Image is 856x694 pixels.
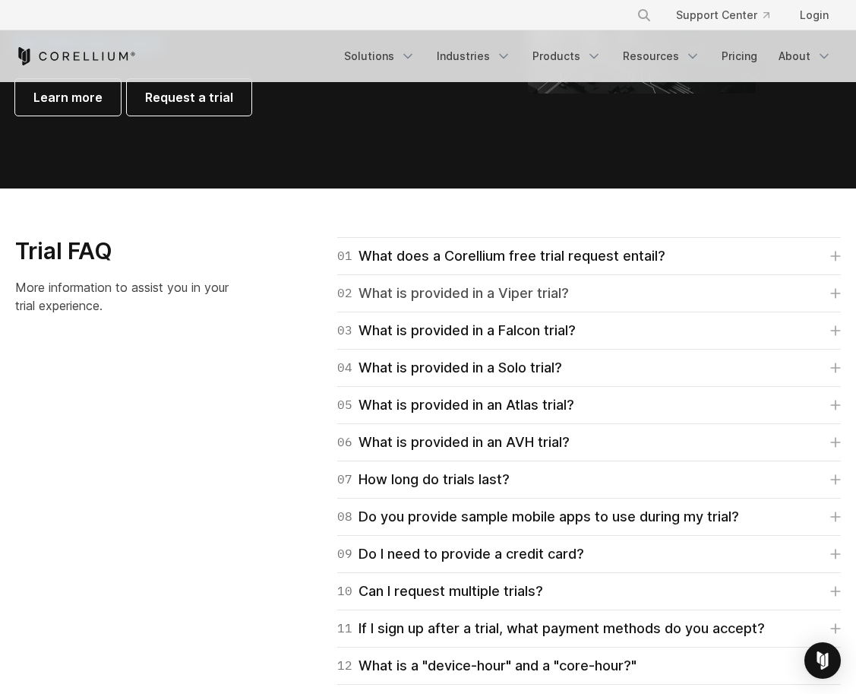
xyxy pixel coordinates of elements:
[337,246,841,267] a: 01What does a Corellium free trial request entail?
[15,47,136,65] a: Corellium Home
[664,2,782,29] a: Support Center
[337,469,841,490] a: 07How long do trials last?
[618,2,841,29] div: Navigation Menu
[788,2,841,29] a: Login
[337,655,352,677] span: 12
[145,88,233,106] span: Request a trial
[337,246,665,267] div: What does a Corellium free trial request entail?
[337,543,584,565] div: Do I need to provide a credit card?
[337,395,841,416] a: 05What is provided in an Atlas trial?
[337,357,841,379] a: 04What is provided in a Solo trial?
[769,43,841,70] a: About
[337,320,352,341] span: 03
[337,432,570,453] div: What is provided in an AVH trial?
[337,506,352,528] span: 08
[337,469,352,490] span: 07
[337,618,841,639] a: 11If I sign up after a trial, what payment methods do you accept?
[712,43,766,70] a: Pricing
[523,43,611,70] a: Products
[630,2,658,29] button: Search
[428,43,520,70] a: Industries
[127,79,251,116] a: Request a trial
[337,581,841,602] a: 10Can I request multiple trials?
[15,79,121,116] a: Learn more
[337,357,352,379] span: 04
[337,246,352,267] span: 01
[33,88,103,106] span: Learn more
[337,655,841,677] a: 12What is a "device-hour" and a "core-hour?"
[337,618,352,639] span: 11
[337,506,739,528] div: Do you provide sample mobile apps to use during my trial?
[337,506,841,528] a: 08Do you provide sample mobile apps to use during my trial?
[335,43,425,70] a: Solutions
[337,357,562,379] div: What is provided in a Solo trial?
[337,543,841,565] a: 09Do I need to provide a credit card?
[337,655,636,677] div: What is a "device-hour" and a "core-hour?"
[337,320,576,341] div: What is provided in a Falcon trial?
[15,278,249,315] p: More information to assist you in your trial experience.
[614,43,709,70] a: Resources
[337,395,574,416] div: What is provided in an Atlas trial?
[337,283,569,304] div: What is provided in a Viper trial?
[337,543,352,565] span: 09
[337,283,352,304] span: 02
[804,642,841,679] div: Open Intercom Messenger
[337,618,765,639] div: If I sign up after a trial, what payment methods do you accept?
[337,432,352,453] span: 06
[15,237,249,266] h3: Trial FAQ
[337,395,352,416] span: 05
[337,581,543,602] div: Can I request multiple trials?
[337,432,841,453] a: 06What is provided in an AVH trial?
[337,469,510,490] div: How long do trials last?
[335,43,841,70] div: Navigation Menu
[337,581,352,602] span: 10
[337,283,841,304] a: 02What is provided in a Viper trial?
[337,320,841,341] a: 03What is provided in a Falcon trial?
